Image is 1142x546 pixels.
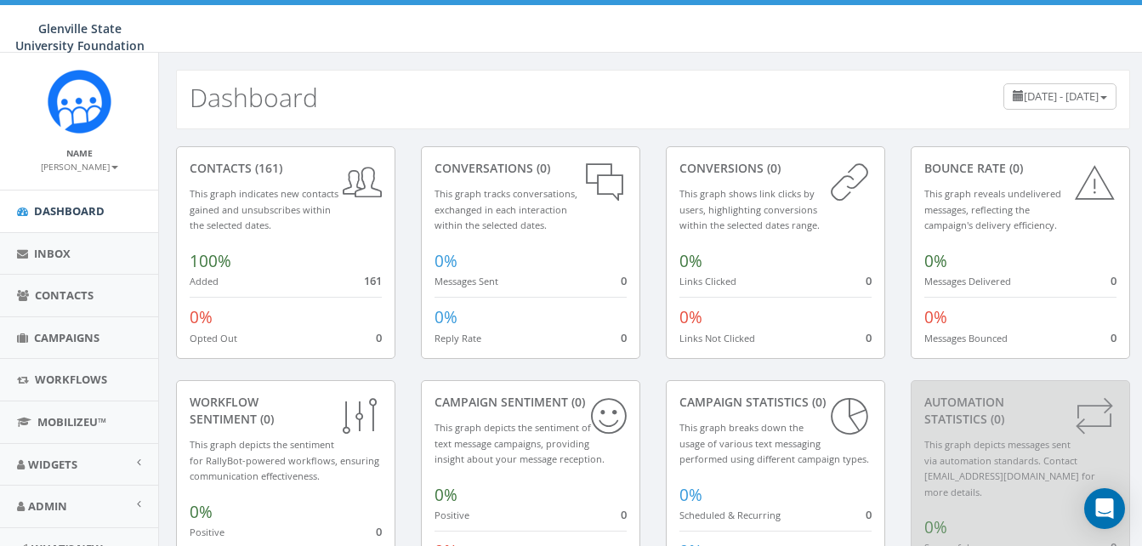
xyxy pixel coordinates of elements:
small: This graph reveals undelivered messages, reflecting the campaign's delivery efficiency. [924,187,1061,231]
a: [PERSON_NAME] [41,158,118,173]
span: 0 [866,507,872,522]
span: (161) [252,160,282,176]
div: conversions [679,160,872,177]
span: 0 [866,330,872,345]
span: 0% [924,250,947,272]
small: This graph indicates new contacts gained and unsubscribes within the selected dates. [190,187,338,231]
span: 0 [1111,330,1116,345]
small: This graph breaks down the usage of various text messaging performed using different campaign types. [679,421,869,465]
small: This graph depicts messages sent via automation standards. Contact [EMAIL_ADDRESS][DOMAIN_NAME] f... [924,438,1095,498]
span: 0% [435,250,457,272]
span: 0% [924,516,947,538]
small: Links Clicked [679,275,736,287]
span: 0 [866,273,872,288]
span: MobilizeU™ [37,414,106,429]
div: Workflow Sentiment [190,394,382,428]
span: Glenville State University Foundation [15,20,145,54]
small: Messages Sent [435,275,498,287]
small: This graph tracks conversations, exchanged in each interaction within the selected dates. [435,187,577,231]
span: 0% [190,501,213,523]
span: 0% [679,250,702,272]
div: Automation Statistics [924,394,1116,428]
span: 0 [621,330,627,345]
span: 0 [621,273,627,288]
span: 0% [190,306,213,328]
small: Positive [435,509,469,521]
small: Links Not Clicked [679,332,755,344]
small: Scheduled & Recurring [679,509,781,521]
span: Admin [28,498,67,514]
small: Opted Out [190,332,237,344]
small: Positive [190,526,224,538]
small: This graph depicts the sentiment for RallyBot-powered workflows, ensuring communication effective... [190,438,379,482]
small: This graph shows link clicks by users, highlighting conversions within the selected dates range. [679,187,820,231]
small: [PERSON_NAME] [41,161,118,173]
small: This graph depicts the sentiment of text message campaigns, providing insight about your message ... [435,421,605,465]
div: contacts [190,160,382,177]
span: 100% [190,250,231,272]
span: Inbox [34,246,71,261]
img: Rally_Corp_Icon.png [48,70,111,134]
span: 0 [376,524,382,539]
small: Name [66,147,93,159]
div: Campaign Sentiment [435,394,627,411]
small: Reply Rate [435,332,481,344]
div: Open Intercom Messenger [1084,488,1125,529]
span: (0) [809,394,826,410]
span: 0% [679,306,702,328]
span: 161 [364,273,382,288]
span: Workflows [35,372,107,387]
span: (0) [533,160,550,176]
span: 0% [435,484,457,506]
div: Campaign Statistics [679,394,872,411]
span: Widgets [28,457,77,472]
span: Campaigns [34,330,99,345]
span: 0 [621,507,627,522]
span: Dashboard [34,203,105,219]
span: (0) [568,394,585,410]
span: (0) [257,411,274,427]
small: Messages Delivered [924,275,1011,287]
span: (0) [987,411,1004,427]
span: (0) [764,160,781,176]
h2: Dashboard [190,83,318,111]
small: Added [190,275,219,287]
span: 0% [679,484,702,506]
span: 0 [1111,273,1116,288]
div: conversations [435,160,627,177]
span: 0 [376,330,382,345]
span: (0) [1006,160,1023,176]
span: 0% [924,306,947,328]
small: Messages Bounced [924,332,1008,344]
span: [DATE] - [DATE] [1024,88,1099,104]
span: 0% [435,306,457,328]
span: Contacts [35,287,94,303]
div: Bounce Rate [924,160,1116,177]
